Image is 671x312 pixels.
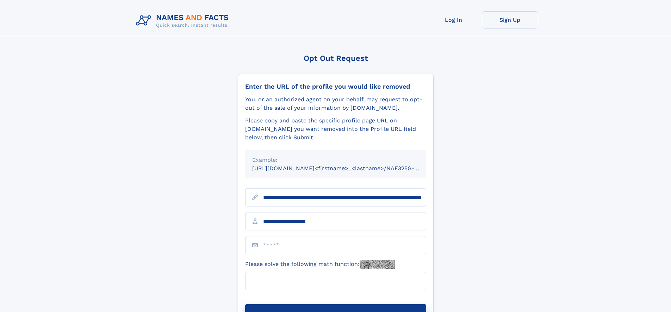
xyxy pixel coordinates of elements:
[252,156,419,164] div: Example:
[252,165,440,172] small: [URL][DOMAIN_NAME]<firstname>_<lastname>/NAF325G-xxxxxxxx
[482,11,538,28] a: Sign Up
[245,260,395,269] label: Please solve the following math function:
[133,11,235,30] img: Logo Names and Facts
[425,11,482,28] a: Log In
[245,116,426,142] div: Please copy and paste the specific profile page URL on [DOMAIN_NAME] you want removed into the Pr...
[238,54,434,63] div: Opt Out Request
[245,83,426,90] div: Enter the URL of the profile you would like removed
[245,95,426,112] div: You, or an authorized agent on your behalf, may request to opt-out of the sale of your informatio...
